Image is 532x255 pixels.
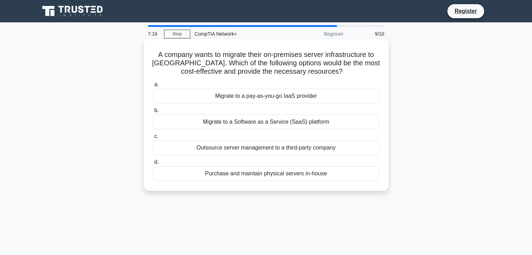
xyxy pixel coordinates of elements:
div: Purchase and maintain physical servers in-house [153,166,380,181]
div: Migrate to a Software as a Service (SaaS) platform [153,115,380,129]
h5: A company wants to migrate their on-premises server infrastructure to [GEOGRAPHIC_DATA]. Which of... [152,50,380,76]
div: Beginner [286,27,348,41]
span: b. [154,107,159,113]
div: Migrate to a pay-as-you-go IaaS provider [153,89,380,103]
div: CompTIA Network+ [190,27,286,41]
span: a. [154,81,159,87]
span: d. [154,159,159,165]
a: Register [450,7,481,15]
div: 9/10 [348,27,389,41]
div: 7:16 [144,27,164,41]
span: c. [154,133,158,139]
div: Outsource server management to a third-party company [153,140,380,155]
a: Stop [164,30,190,38]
